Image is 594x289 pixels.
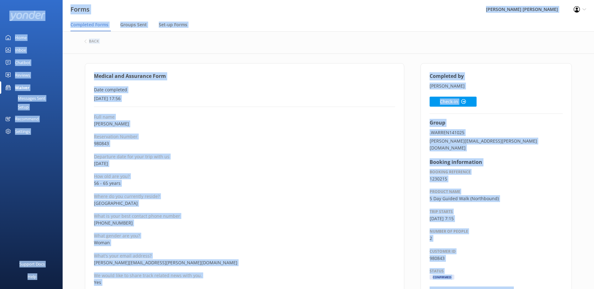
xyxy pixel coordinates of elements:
img: yonder-white-logo.png [9,11,45,21]
div: Recommend [15,113,39,125]
span: Groups Sent [120,22,147,28]
p: Product name [430,189,563,195]
p: [PERSON_NAME] [94,120,395,127]
a: Messages Sent [4,94,63,103]
p: Full name [94,114,395,120]
p: [PERSON_NAME] [430,83,563,89]
p: [DATE] 7:15 [430,215,563,222]
div: Confirmed [430,275,454,280]
p: How old are you? [94,173,395,179]
p: 1230215 [430,175,563,182]
div: Chatbot [15,56,30,69]
p: 2 [430,235,563,242]
span: Set-up Forms [159,22,187,28]
div: Reviews [15,69,30,81]
p: Trip starts [430,209,563,215]
p: 980843 [94,140,395,147]
p: 980843 [430,255,563,262]
h6: back [89,39,99,43]
p: [DATE] 17:56 [94,95,395,102]
div: Setup [4,103,29,111]
div: Waiver [15,81,29,94]
p: Status [430,268,563,274]
p: .WARREN141025 [430,129,563,136]
p: Date completed [94,86,395,93]
p: [PERSON_NAME][EMAIL_ADDRESS][PERSON_NAME][DOMAIN_NAME] [94,259,395,266]
button: back [84,39,99,43]
button: Check-in [430,97,477,107]
h4: Booking information [430,158,563,166]
p: We would like to share track related news with you. [94,272,395,278]
p: [GEOGRAPHIC_DATA] [94,200,395,207]
div: Inbox [15,44,26,56]
p: What is your best contact phone number [94,213,395,219]
p: Number of people [430,228,563,234]
h4: Medical and Assurance Form [94,72,395,80]
div: Help [28,270,36,283]
p: What gender are you? [94,233,395,239]
p: Woman [94,239,395,246]
div: Home [15,31,27,44]
span: Completed Forms [70,22,108,28]
p: Customer ID [430,248,563,254]
a: Setup [4,103,63,111]
p: 5 Day Guided Walk (Northbound) [430,195,563,202]
p: What's your email address? [94,253,395,259]
p: Booking reference [430,169,563,175]
p: Yes [94,279,395,286]
h3: Forms [70,4,90,14]
p: [PERSON_NAME][EMAIL_ADDRESS][PERSON_NAME][DOMAIN_NAME] [430,138,563,152]
p: Departure date for your trip with us [94,154,395,160]
p: 56 - 65 years [94,180,395,187]
p: Where do you currently reside? [94,193,395,199]
div: Settings [15,125,30,138]
p: Reservation Number [94,134,395,139]
p: [DATE] [94,160,395,167]
p: [PHONE_NUMBER] [94,220,395,226]
div: Messages Sent [4,94,45,103]
div: Support Docs [19,258,45,270]
h4: Group [430,119,563,127]
h4: Completed by [430,72,563,80]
